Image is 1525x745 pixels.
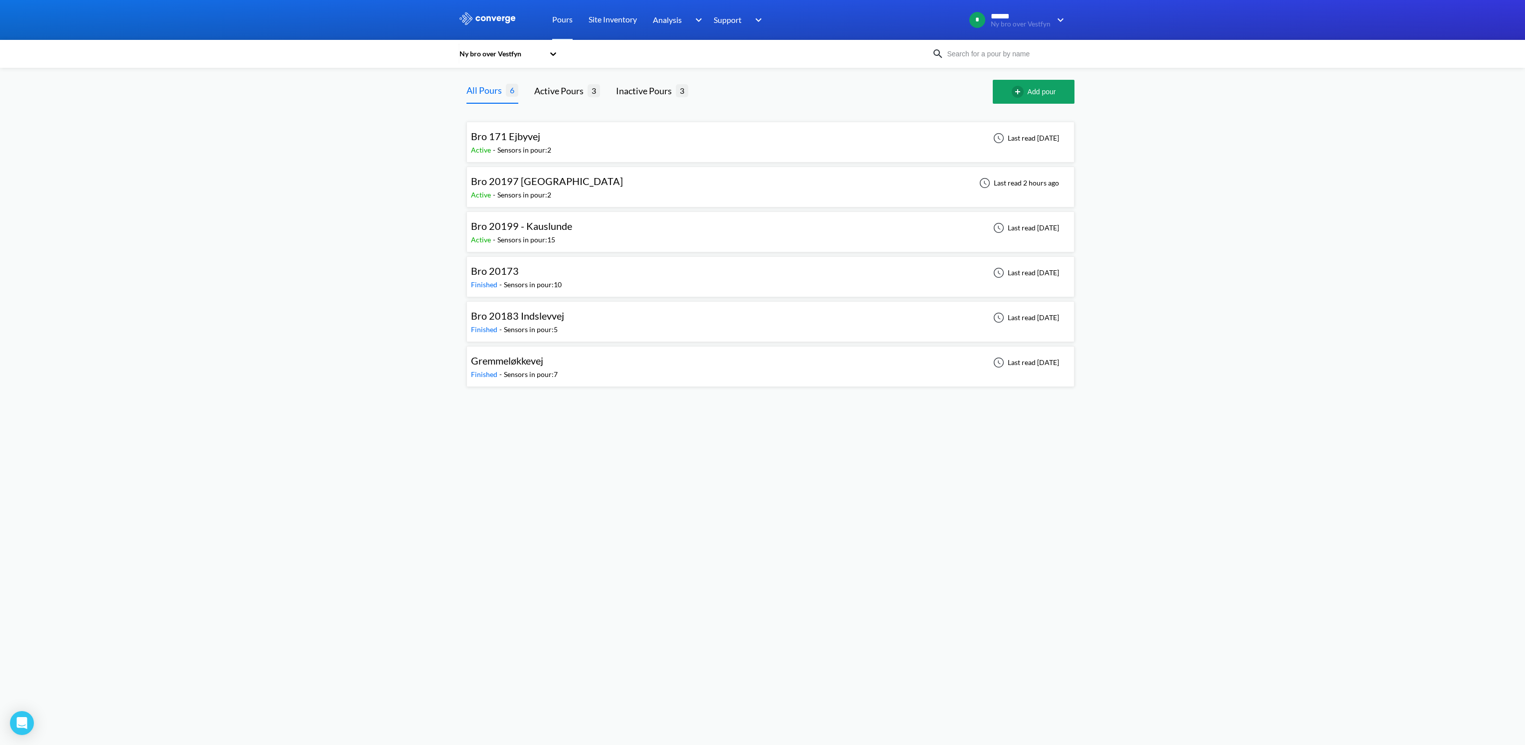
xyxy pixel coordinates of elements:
span: Finished [471,325,499,334]
span: - [493,146,497,154]
span: - [499,280,504,289]
a: Bro 20197 [GEOGRAPHIC_DATA]Active-Sensors in pour:2Last read 2 hours ago [466,178,1074,186]
span: Active [471,235,493,244]
span: Analysis [653,13,682,26]
div: Last read [DATE] [988,132,1062,144]
img: downArrow.svg [749,14,764,26]
span: - [499,325,504,334]
span: Bro 20199 - Kauslunde [471,220,572,232]
button: Add pour [993,80,1074,104]
span: Ny bro over Vestfyn [991,20,1051,28]
a: GremmeløkkevejFinished-Sensors in pour:7Last read [DATE] [466,358,1074,366]
img: add-circle-outline.svg [1012,86,1028,98]
span: Bro 20183 Indslevvej [471,310,564,322]
img: downArrow.svg [1051,14,1067,26]
div: All Pours [466,83,506,97]
a: Bro 20173Finished-Sensors in pour:10Last read [DATE] [466,268,1074,276]
div: Open Intercom Messenger [10,711,34,735]
div: Active Pours [534,84,588,98]
span: 6 [506,84,518,96]
span: 3 [588,84,600,97]
div: Last read [DATE] [988,222,1062,234]
span: Finished [471,370,499,378]
span: Bro 171 Ejbyvej [471,130,540,142]
div: Inactive Pours [616,84,676,98]
span: Active [471,190,493,199]
span: - [499,370,504,378]
div: Last read [DATE] [988,357,1062,369]
img: downArrow.svg [689,14,705,26]
span: - [493,235,497,244]
div: Sensors in pour: 2 [497,145,551,156]
div: Sensors in pour: 7 [504,369,558,380]
span: Bro 20197 [GEOGRAPHIC_DATA] [471,175,623,187]
span: Gremmeløkkevej [471,355,543,367]
a: Bro 20183 IndslevvejFinished-Sensors in pour:5Last read [DATE] [466,313,1074,321]
span: Support [714,13,742,26]
div: Last read 2 hours ago [974,177,1062,189]
div: Ny bro over Vestfyn [458,48,544,59]
a: Bro 20199 - KauslundeActive-Sensors in pour:15Last read [DATE] [466,223,1074,231]
img: logo_ewhite.svg [458,12,516,25]
span: 3 [676,84,688,97]
span: Bro 20173 [471,265,519,277]
div: Sensors in pour: 10 [504,279,562,290]
img: icon-search.svg [932,48,944,60]
div: Last read [DATE] [988,312,1062,324]
div: Sensors in pour: 5 [504,324,558,335]
a: Bro 171 EjbyvejActive-Sensors in pour:2Last read [DATE] [466,133,1074,142]
input: Search for a pour by name [944,48,1065,59]
span: Active [471,146,493,154]
div: Last read [DATE] [988,267,1062,279]
div: Sensors in pour: 15 [497,234,555,245]
div: Sensors in pour: 2 [497,189,551,200]
span: Finished [471,280,499,289]
span: - [493,190,497,199]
